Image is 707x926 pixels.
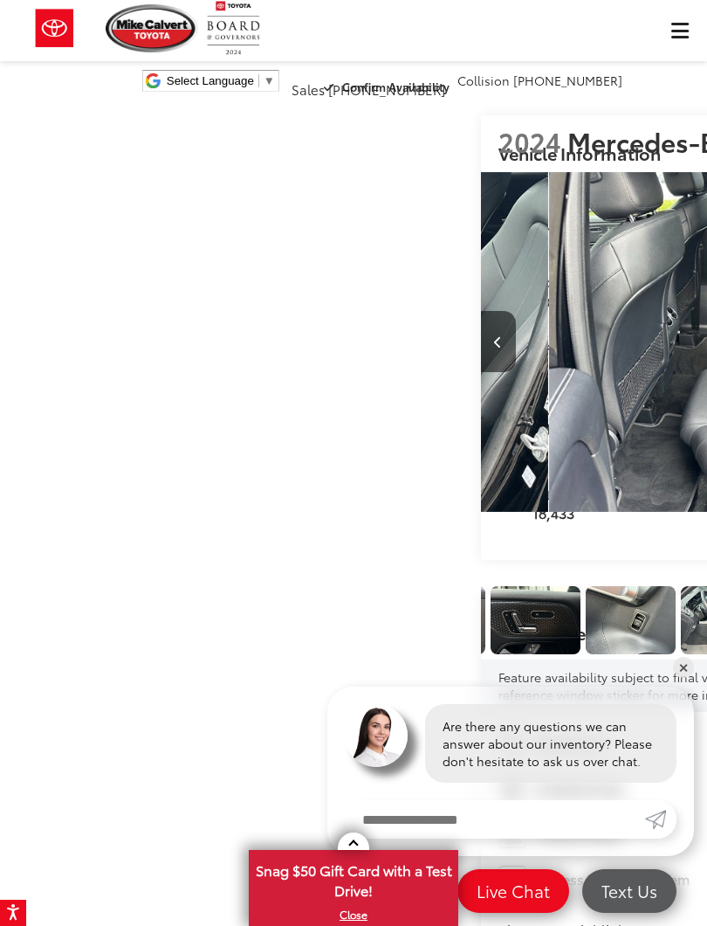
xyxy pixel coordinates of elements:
span: Snag $50 Gift Card with a Test Drive! [251,852,456,905]
span: Live Chat [468,880,559,902]
img: 2024 Mercedes-Benz GLB GLB 250 [490,586,580,654]
span: ▼ [264,74,275,87]
div: Are there any questions we can answer about our inventory? Please don't hesitate to ask us over c... [425,704,676,783]
img: 2024 Mercedes-Benz GLB GLB 250 [585,586,676,654]
button: Previous image [481,311,516,372]
span: Select Language [167,74,254,87]
span: Sales [292,79,325,99]
span: [PHONE_NUMBER] [328,79,445,99]
a: Expand Photo 20 [586,586,675,654]
span: 2024 [498,122,561,160]
a: Text Us [582,869,676,913]
a: Expand Photo 19 [491,586,580,654]
a: Live Chat [457,869,569,913]
span: Text Us [593,880,666,902]
span: ​ [258,74,259,87]
img: Mike Calvert Toyota [106,4,198,52]
input: Enter your message [345,800,645,839]
a: Select Language​ [167,74,275,87]
span: Collision [457,72,510,89]
span: [PHONE_NUMBER] [513,72,622,89]
a: Submit [645,800,676,839]
img: Agent profile photo [345,704,408,767]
